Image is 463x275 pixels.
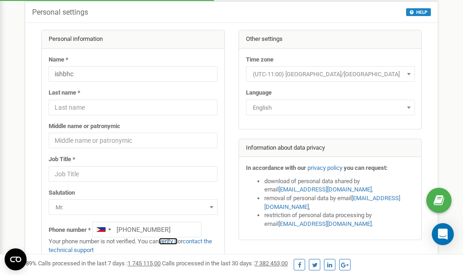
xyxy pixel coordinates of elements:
[255,260,288,267] u: 7 382 453,00
[5,248,27,270] button: Open CMP widget
[246,56,273,64] label: Time zone
[264,177,415,194] li: download of personal data shared by email ,
[42,30,224,49] div: Personal information
[49,189,75,197] label: Salutation
[239,30,422,49] div: Other settings
[239,139,422,157] div: Information about data privacy
[307,164,342,171] a: privacy policy
[49,166,218,182] input: Job Title
[49,100,218,115] input: Last name
[246,89,272,97] label: Language
[92,222,201,237] input: +1-800-555-55-55
[249,101,412,114] span: English
[249,68,412,81] span: (UTC-11:00) Pacific/Midway
[344,164,388,171] strong: you can request:
[406,8,431,16] button: HELP
[49,226,91,235] label: Phone number *
[159,238,178,245] a: verify it
[49,122,120,131] label: Middle name or patronymic
[264,195,400,210] a: [EMAIL_ADDRESS][DOMAIN_NAME]
[246,66,415,82] span: (UTC-11:00) Pacific/Midway
[279,220,372,227] a: [EMAIL_ADDRESS][DOMAIN_NAME]
[264,194,415,211] li: removal of personal data by email ,
[246,100,415,115] span: English
[49,238,212,253] a: contact the technical support
[93,222,114,237] div: Telephone country code
[279,186,372,193] a: [EMAIL_ADDRESS][DOMAIN_NAME]
[49,56,68,64] label: Name *
[49,133,218,148] input: Middle name or patronymic
[128,260,161,267] u: 1 745 115,00
[32,8,88,17] h5: Personal settings
[264,211,415,228] li: restriction of personal data processing by email .
[49,237,218,254] p: Your phone number is not verified. You can or
[49,155,75,164] label: Job Title *
[49,66,218,82] input: Name
[49,89,80,97] label: Last name *
[38,260,161,267] span: Calls processed in the last 7 days :
[49,199,218,215] span: Mr.
[246,164,306,171] strong: In accordance with our
[52,201,214,214] span: Mr.
[432,223,454,245] div: Open Intercom Messenger
[162,260,288,267] span: Calls processed in the last 30 days :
